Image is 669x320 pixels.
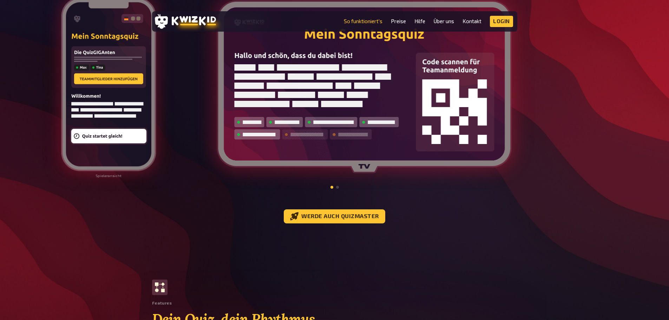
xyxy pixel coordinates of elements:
[463,18,481,24] a: Kontakt
[61,174,157,178] center: Spieleransicht
[490,16,513,27] a: Login
[152,301,172,306] div: Features
[434,18,454,24] a: Über uns
[217,0,512,173] img: TV
[284,209,385,223] a: Werde auch Quizmaster
[391,18,406,24] a: Preise
[344,18,382,24] a: So funktioniert's
[414,18,425,24] a: Hilfe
